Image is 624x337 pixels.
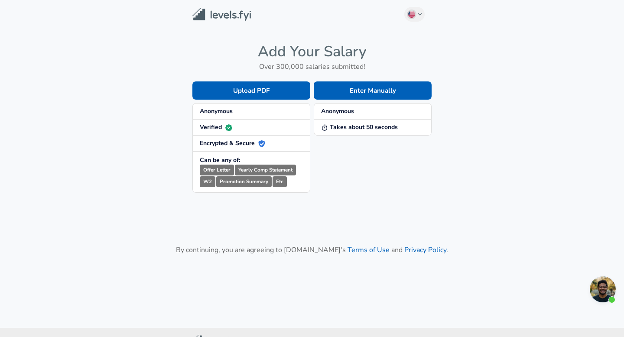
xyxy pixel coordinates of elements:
small: Etc [273,176,287,187]
small: W2 [200,176,215,187]
strong: Takes about 50 seconds [321,123,398,131]
button: Upload PDF [192,81,310,100]
strong: Can be any of: [200,156,240,164]
strong: Anonymous [200,107,233,115]
button: Enter Manually [314,81,432,100]
a: Terms of Use [348,245,390,255]
strong: Encrypted & Secure [200,139,265,147]
img: Levels.fyi [192,8,251,21]
small: Promotion Summary [216,176,272,187]
strong: Verified [200,123,232,131]
button: English (US) [404,7,425,22]
a: Privacy Policy [404,245,446,255]
strong: Anonymous [321,107,354,115]
small: Offer Letter [200,165,234,175]
div: Open chat [590,276,616,302]
img: English (US) [408,11,415,18]
h6: Over 300,000 salaries submitted! [192,61,432,73]
h4: Add Your Salary [192,42,432,61]
small: Yearly Comp Statement [235,165,296,175]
